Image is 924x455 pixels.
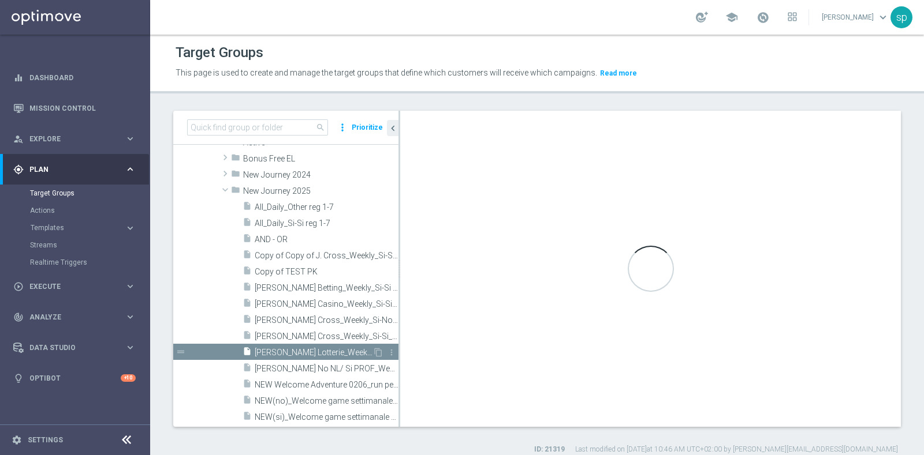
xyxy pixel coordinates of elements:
button: chevron_left [387,120,398,136]
i: insert_drive_file [243,314,252,328]
i: play_circle_outline [13,281,24,292]
i: chevron_left [388,123,398,134]
a: Streams [30,240,120,250]
button: Data Studio keyboard_arrow_right [13,343,136,352]
div: Templates [30,219,149,236]
i: keyboard_arrow_right [125,342,136,353]
span: J. Cross_Weekly_Si-Si_reg 8-16 [255,332,398,341]
button: gps_fixed Plan keyboard_arrow_right [13,165,136,174]
i: insert_drive_file [243,379,252,392]
span: Copy of TEST PK [255,267,398,277]
i: folder [231,153,240,166]
div: Analyze [13,312,125,322]
span: school [725,11,738,24]
div: +10 [121,374,136,382]
div: Target Groups [30,185,149,202]
i: keyboard_arrow_right [125,223,136,234]
button: Read more [599,67,638,80]
button: track_changes Analyze keyboard_arrow_right [13,313,136,322]
span: All_Daily_Si-Si reg 1-7 [255,219,398,228]
div: Plan [13,164,125,175]
button: person_search Explore keyboard_arrow_right [13,134,136,144]
i: keyboard_arrow_right [125,133,136,144]
i: insert_drive_file [243,250,252,263]
i: insert_drive_file [243,266,252,279]
i: folder [231,185,240,198]
i: insert_drive_file [243,298,252,311]
span: NEW Welcome Adventure 0206_run per NPPL [255,380,398,390]
i: insert_drive_file [243,363,252,376]
span: J. No NL/ Si PROF_Weekly_reg 8-16 [255,364,398,374]
i: insert_drive_file [243,201,252,215]
span: Copy of Copy of J. Cross_Weekly_Si-Si_reg 8-16 [255,251,398,261]
span: NEW(si)_Welcome game settimanale 2025 [255,412,398,422]
div: Execute [13,281,125,292]
div: Explore [13,134,125,144]
i: person_search [13,134,24,144]
i: track_changes [13,312,24,322]
a: Dashboard [29,62,136,93]
h1: Target Groups [176,44,263,61]
a: Realtime Triggers [30,258,120,267]
div: Mission Control [13,93,136,123]
i: insert_drive_file [243,395,252,408]
span: New Journey 2024 [243,170,398,180]
span: search [316,123,325,132]
i: insert_drive_file [243,234,252,247]
a: Settings [28,437,63,443]
i: settings [12,435,22,445]
span: This page is used to create and manage the target groups that define which customers will receive... [176,68,597,77]
span: Plan [29,166,125,173]
i: more_vert [387,348,396,357]
button: lightbulb Optibot +10 [13,374,136,383]
button: Mission Control [13,104,136,113]
span: Execute [29,283,125,290]
span: Analyze [29,314,125,321]
span: keyboard_arrow_down [877,11,889,24]
button: equalizer Dashboard [13,73,136,82]
span: J. Cross_Weekly_Si-No_reg 8-16 [255,315,398,325]
i: keyboard_arrow_right [125,164,136,175]
i: insert_drive_file [243,330,252,344]
span: J. Betting_Weekly_Si-Si reg 8-16 [255,283,398,293]
i: gps_fixed [13,164,24,175]
button: play_circle_outline Execute keyboard_arrow_right [13,282,136,291]
i: insert_drive_file [243,411,252,424]
i: lightbulb [13,373,24,383]
i: Duplicate Target group [374,348,383,357]
span: AND - OR [255,235,398,245]
i: insert_drive_file [243,347,252,360]
a: Actions [30,206,120,215]
div: Optibot [13,363,136,393]
span: J. Casino_Weekly_Si-Si- reg 8-16 [255,299,398,309]
i: folder [231,169,240,182]
i: more_vert [337,119,348,136]
div: Realtime Triggers [30,254,149,271]
button: Prioritize [350,120,385,136]
i: keyboard_arrow_right [125,311,136,322]
label: ID: 21319 [534,445,565,454]
a: Optibot [29,363,121,393]
span: NEW(no)_Welcome game settimanale 2025 [255,396,398,406]
span: New Journey 2025 [243,186,398,196]
button: Templates keyboard_arrow_right [30,223,136,232]
i: insert_drive_file [243,217,252,231]
span: All_Daily_Other reg 1-7 [255,202,398,212]
i: insert_drive_file [243,282,252,295]
div: Dashboard [13,62,136,93]
input: Quick find group or folder [187,119,328,136]
span: Templates [31,224,113,231]
div: Streams [30,236,149,254]
i: keyboard_arrow_right [125,281,136,292]
span: Bonus Free EL [243,154,398,164]
span: Explore [29,136,125,142]
div: Data Studio [13,343,125,353]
